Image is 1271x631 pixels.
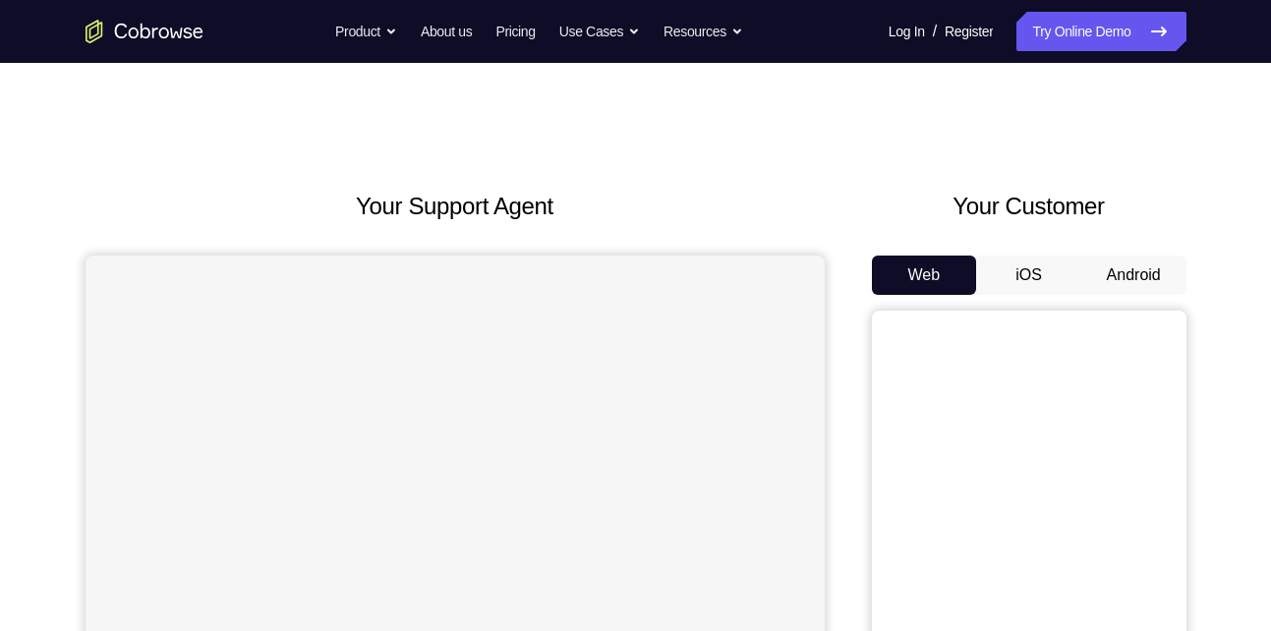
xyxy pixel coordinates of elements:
[976,256,1081,295] button: iOS
[421,12,472,51] a: About us
[664,12,743,51] button: Resources
[945,12,993,51] a: Register
[872,189,1186,224] h2: Your Customer
[495,12,535,51] a: Pricing
[86,20,203,43] a: Go to the home page
[872,256,977,295] button: Web
[559,12,640,51] button: Use Cases
[889,12,925,51] a: Log In
[1016,12,1185,51] a: Try Online Demo
[335,12,397,51] button: Product
[1081,256,1186,295] button: Android
[86,189,825,224] h2: Your Support Agent
[933,20,937,43] span: /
